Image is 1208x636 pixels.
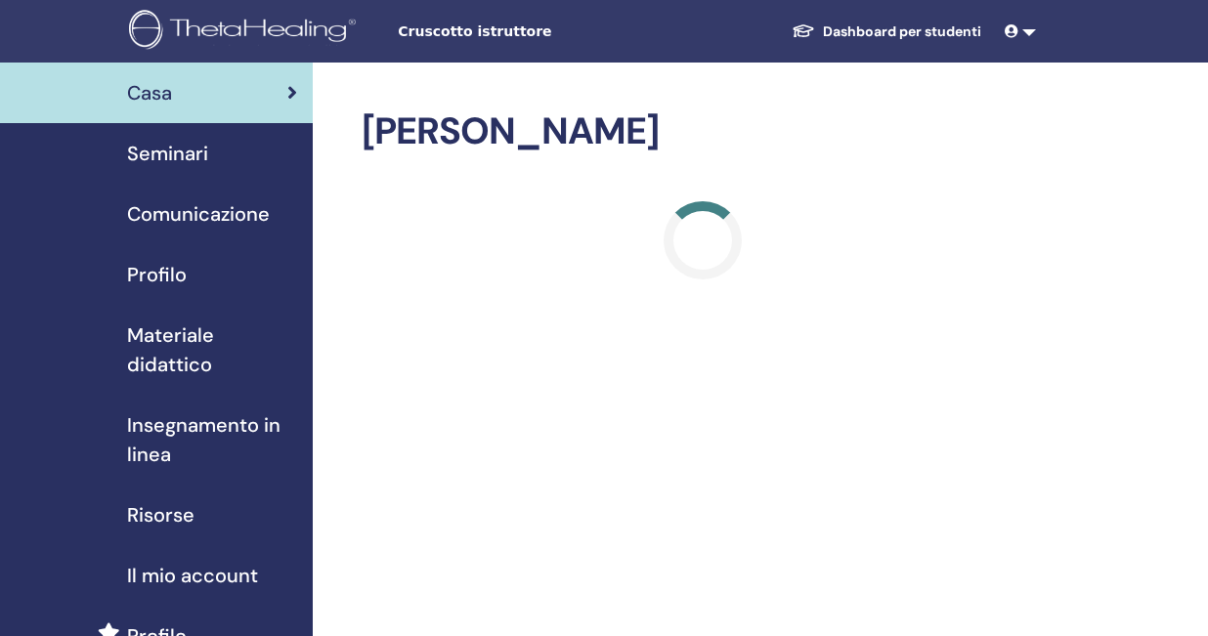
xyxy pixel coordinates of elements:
span: Casa [127,78,172,107]
span: Seminari [127,139,208,168]
img: logo.png [129,10,363,54]
span: Cruscotto istruttore [398,21,691,42]
span: Risorse [127,500,194,530]
a: Dashboard per studenti [776,14,997,50]
h2: [PERSON_NAME] [362,109,1043,154]
span: Comunicazione [127,199,270,229]
span: Il mio account [127,561,258,590]
span: Insegnamento in linea [127,410,297,469]
span: Materiale didattico [127,320,297,379]
img: graduation-cap-white.svg [792,22,815,39]
span: Profilo [127,260,187,289]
